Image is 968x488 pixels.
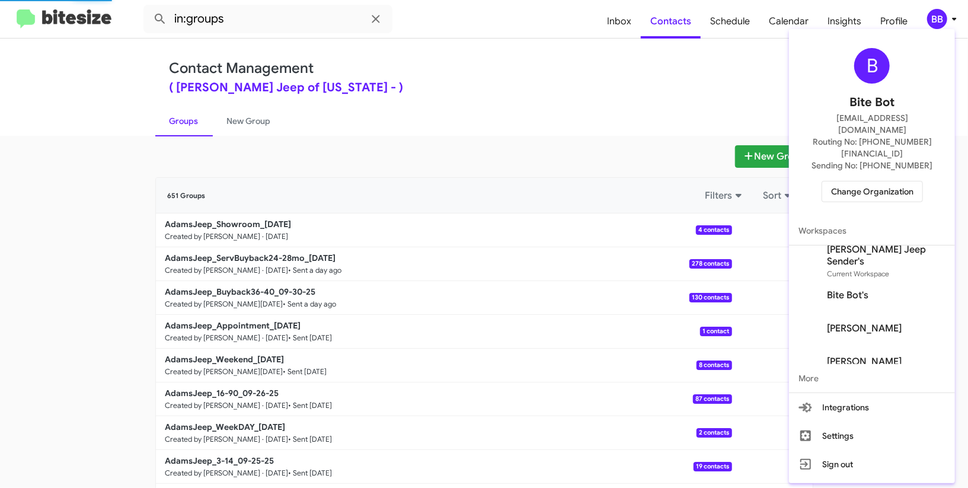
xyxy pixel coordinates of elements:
span: [PERSON_NAME] [827,323,902,334]
span: Sending No: [PHONE_NUMBER] [812,160,932,171]
span: Routing No: [PHONE_NUMBER][FINANCIAL_ID] [803,136,941,160]
span: Workspaces [789,216,955,245]
span: Bite Bot's [827,289,868,301]
div: B [854,48,890,84]
button: Integrations [789,393,955,422]
span: Change Organization [831,181,913,202]
span: [EMAIL_ADDRESS][DOMAIN_NAME] [803,112,941,136]
span: Current Workspace [827,269,889,278]
button: Settings [789,422,955,450]
button: Sign out [789,450,955,479]
span: [PERSON_NAME] [827,356,902,368]
span: [PERSON_NAME] Jeep Sender's [827,244,945,267]
button: Change Organization [822,181,923,202]
span: Bite Bot [849,93,894,112]
span: More [789,364,955,393]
